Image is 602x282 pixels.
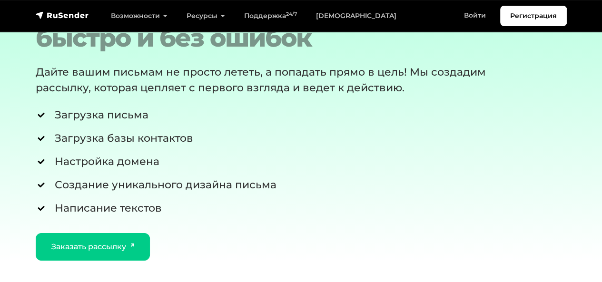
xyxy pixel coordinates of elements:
a: Поддержка24/7 [235,6,306,26]
a: [DEMOGRAPHIC_DATA] [306,6,406,26]
li: Настройка домена [36,154,567,169]
li: Создание уникального дизайна письма [36,177,567,193]
a: Ресурсы [177,6,235,26]
a: Войти [454,6,495,25]
div: быстро и без ошибок [36,23,567,53]
sup: 24/7 [286,11,297,17]
a: Регистрация [500,6,567,26]
li: Написание текстов [36,200,567,216]
a: Заказать рассылку [36,233,150,261]
li: Загрузка письма [36,107,567,123]
img: RuSender [36,10,89,20]
li: Загрузка базы контактов [36,130,567,146]
p: Дайте вашим письмам не просто лететь, а попадать прямо в цель! Мы создадим рассылку, которая цепл... [36,64,542,96]
a: Возможности [101,6,177,26]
